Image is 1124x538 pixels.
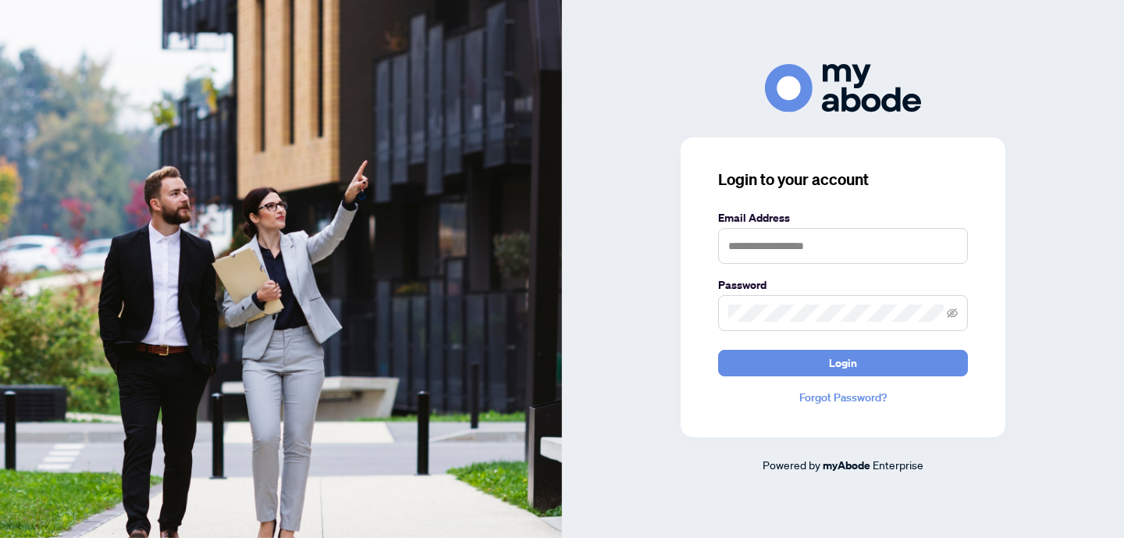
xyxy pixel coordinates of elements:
h3: Login to your account [718,169,968,191]
a: Forgot Password? [718,389,968,406]
label: Email Address [718,209,968,226]
span: Login [829,351,857,376]
span: Enterprise [873,458,923,472]
span: Powered by [763,458,820,472]
label: Password [718,276,968,294]
span: eye-invisible [947,308,958,319]
a: myAbode [823,457,870,474]
img: ma-logo [765,64,921,112]
button: Login [718,350,968,376]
